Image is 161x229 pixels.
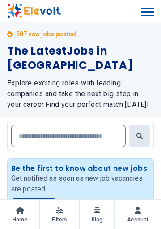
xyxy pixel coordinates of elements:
[11,164,150,173] h4: Be the first to know about new jobs.
[7,78,154,110] h2: Explore exciting roles with leading companies and take the next big step in your career. Find you...
[127,216,148,223] span: Account
[115,200,161,229] a: Account
[11,173,150,195] p: Get notified as soon as new job vacancies are posted.
[16,30,76,38] p: 587 new jobs posted
[52,216,67,223] span: Filters
[11,198,56,215] button: Subscribe
[7,4,61,18] img: Elevolt
[92,216,102,223] span: Blog
[80,200,114,229] a: Blog
[40,200,79,229] button: Filters
[7,44,154,72] h1: The Latest Jobs in [GEOGRAPHIC_DATA]
[0,200,39,229] a: Home
[13,216,27,223] span: Home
